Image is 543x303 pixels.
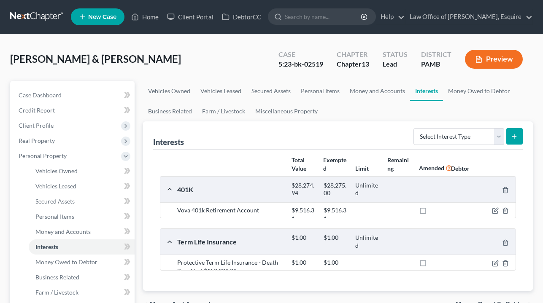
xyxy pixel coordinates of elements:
div: $28,274.94 [287,182,319,197]
strong: Debtor [451,165,470,172]
div: Protective Term Life Insurance - Death Benefit of $150,000.00 [173,258,287,275]
a: Personal Items [29,209,135,224]
span: Vehicles Owned [35,167,78,174]
strong: Remaining [387,156,409,172]
div: Lead [383,59,408,69]
div: Unlimited [351,182,383,197]
span: Farm / Livestock [35,289,78,296]
a: Vehicles Owned [29,164,135,179]
span: Business Related [35,274,79,281]
a: Farm / Livestock [29,285,135,300]
div: 5:23-bk-02519 [278,59,323,69]
a: Case Dashboard [12,88,135,103]
a: Secured Assets [246,81,296,101]
span: Real Property [19,137,55,144]
span: Case Dashboard [19,91,62,99]
strong: Amended [419,164,444,172]
a: Money Owed to Debtor [29,255,135,270]
span: Money Owed to Debtor [35,258,97,265]
span: Money and Accounts [35,228,91,235]
span: Client Profile [19,122,54,129]
a: Client Portal [163,9,218,24]
div: $1.00 [319,258,351,267]
div: District [421,50,451,59]
a: Miscellaneous Property [250,101,323,121]
span: New Case [88,14,116,20]
a: Home [127,9,163,24]
a: Help [376,9,405,24]
div: $1.00 [287,234,319,249]
div: Unlimited [351,234,383,249]
div: Interests [153,137,184,147]
a: Law Office of [PERSON_NAME], Esquire [405,9,532,24]
div: $1.00 [287,258,319,267]
div: Term Life Insurance [173,237,287,246]
strong: Limit [355,165,369,172]
span: 13 [362,60,369,68]
div: Vova 401k Retirement Account [173,206,287,223]
div: 401K [173,185,287,194]
a: Interests [29,239,135,255]
a: Farm / Livestock [197,101,250,121]
span: Interests [35,243,58,250]
div: $1.00 [319,234,351,249]
a: Vehicles Leased [195,81,246,101]
a: Money Owed to Debtor [443,81,515,101]
strong: Total Value [292,156,306,172]
div: Chapter [337,59,369,69]
strong: Exempted [323,156,346,172]
div: $9,516.31 [319,206,351,223]
a: Personal Items [296,81,345,101]
a: Business Related [29,270,135,285]
a: Vehicles Owned [143,81,195,101]
a: Money and Accounts [29,224,135,239]
div: Case [278,50,323,59]
a: Money and Accounts [345,81,410,101]
input: Search by name... [285,9,362,24]
a: Interests [410,81,443,101]
span: Personal Property [19,152,67,159]
a: Credit Report [12,103,135,118]
span: [PERSON_NAME] & [PERSON_NAME] [10,53,181,65]
div: Chapter [337,50,369,59]
a: Vehicles Leased [29,179,135,194]
a: Business Related [143,101,197,121]
div: PAMB [421,59,451,69]
div: $28,275.00 [319,182,351,197]
div: Status [383,50,408,59]
span: Credit Report [19,107,55,114]
span: Personal Items [35,213,74,220]
div: $9,516.31 [287,206,319,223]
a: DebtorCC [218,9,265,24]
span: Secured Assets [35,198,75,205]
a: Secured Assets [29,194,135,209]
button: Preview [465,50,523,69]
span: Vehicles Leased [35,182,76,190]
